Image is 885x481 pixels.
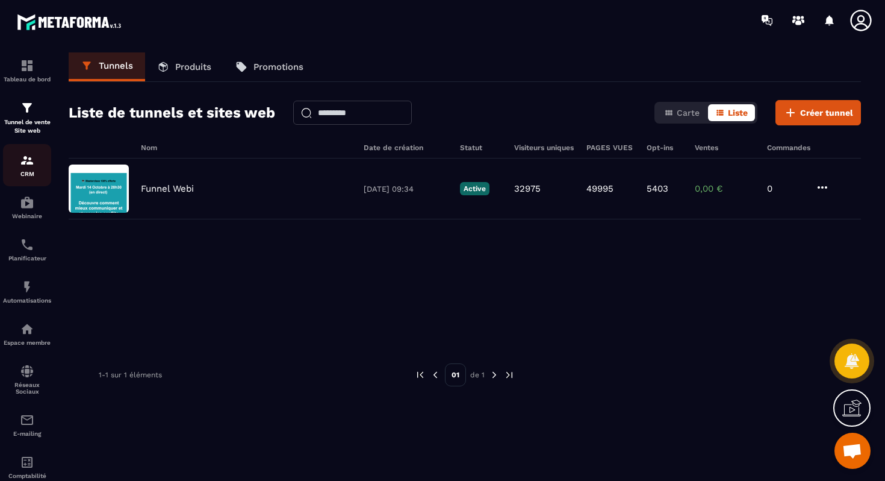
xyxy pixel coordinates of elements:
[430,369,441,380] img: prev
[34,19,59,29] div: v 4.0.25
[3,171,51,177] p: CRM
[708,104,755,121] button: Liste
[3,404,51,446] a: emailemailE-mailing
[223,52,315,81] a: Promotions
[17,11,125,33] img: logo
[20,195,34,210] img: automations
[3,255,51,262] p: Planificateur
[677,108,700,118] span: Carte
[514,143,574,152] h6: Visiteurs uniques
[415,369,426,380] img: prev
[3,118,51,135] p: Tunnel de vente Site web
[69,101,275,125] h2: Liste de tunnels et sites web
[647,143,683,152] h6: Opt-ins
[3,355,51,404] a: social-networksocial-networkRéseaux Sociaux
[728,108,748,118] span: Liste
[20,237,34,252] img: scheduler
[514,183,541,194] p: 32975
[3,339,51,346] p: Espace membre
[20,280,34,294] img: automations
[504,369,515,380] img: next
[62,71,93,79] div: Domaine
[657,104,707,121] button: Carte
[3,271,51,313] a: automationsautomationsAutomatisations
[3,228,51,271] a: schedulerschedulerPlanificateur
[3,76,51,83] p: Tableau de bord
[49,70,58,80] img: tab_domain_overview_orange.svg
[253,61,303,72] p: Promotions
[145,52,223,81] a: Produits
[767,143,810,152] h6: Commandes
[3,92,51,144] a: formationformationTunnel de vente Site web
[3,186,51,228] a: automationsautomationsWebinaire
[3,430,51,437] p: E-mailing
[586,183,613,194] p: 49995
[775,100,861,125] button: Créer tunnel
[3,382,51,395] p: Réseaux Sociaux
[141,183,194,194] p: Funnel Webi
[3,473,51,479] p: Comptabilité
[460,182,489,195] p: Active
[175,61,211,72] p: Produits
[69,165,129,213] img: image
[470,370,485,380] p: de 1
[141,143,352,152] h6: Nom
[150,71,184,79] div: Mots-clés
[3,49,51,92] a: formationformationTableau de bord
[99,371,162,379] p: 1-1 sur 1 éléments
[20,101,34,115] img: formation
[20,455,34,470] img: accountant
[20,58,34,73] img: formation
[460,143,502,152] h6: Statut
[3,144,51,186] a: formationformationCRM
[20,153,34,168] img: formation
[3,297,51,304] p: Automatisations
[364,143,448,152] h6: Date de création
[586,143,635,152] h6: PAGES VUES
[99,60,133,71] p: Tunnels
[69,52,145,81] a: Tunnels
[31,31,136,41] div: Domaine: [DOMAIN_NAME]
[445,363,466,386] p: 01
[834,433,871,469] div: Ouvrir le chat
[19,31,29,41] img: website_grey.svg
[137,70,146,80] img: tab_keywords_by_traffic_grey.svg
[647,183,668,194] p: 5403
[800,107,853,119] span: Créer tunnel
[19,19,29,29] img: logo_orange.svg
[20,413,34,427] img: email
[767,183,803,194] p: 0
[3,313,51,355] a: automationsautomationsEspace membre
[489,369,500,380] img: next
[20,364,34,379] img: social-network
[695,183,755,194] p: 0,00 €
[3,213,51,219] p: Webinaire
[364,184,448,193] p: [DATE] 09:34
[695,143,755,152] h6: Ventes
[20,322,34,336] img: automations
